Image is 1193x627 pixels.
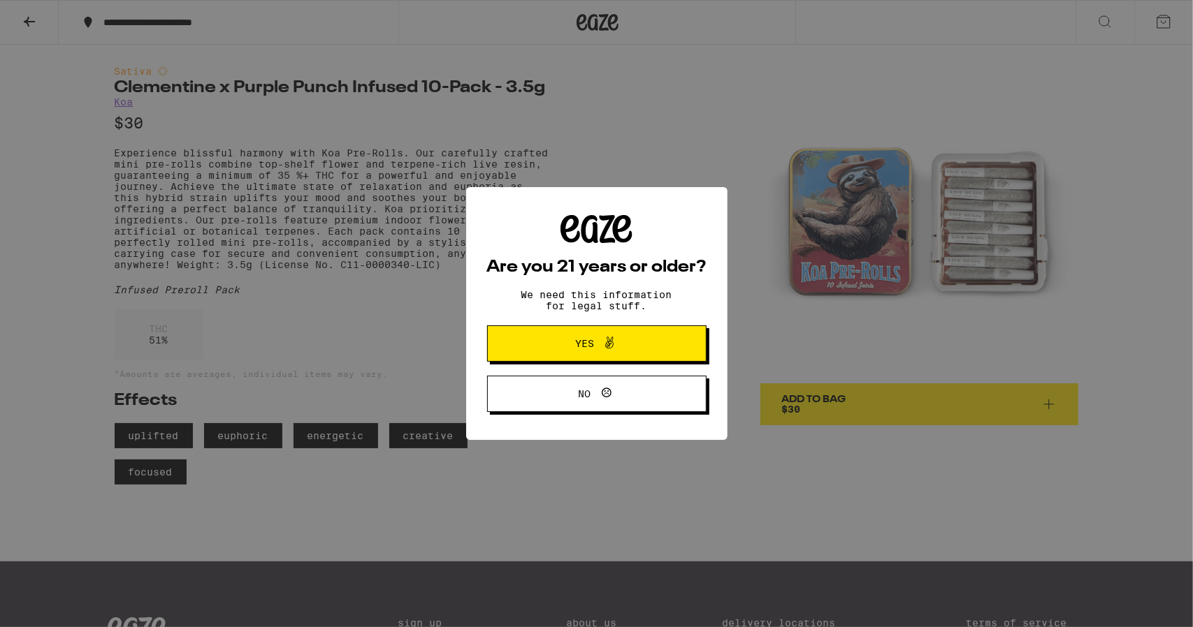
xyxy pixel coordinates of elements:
[8,10,101,21] span: Hi. Need any help?
[487,259,707,276] h2: Are you 21 years or older?
[487,325,707,362] button: Yes
[509,289,684,311] p: We need this information for legal stuff.
[575,339,594,348] span: Yes
[487,376,707,412] button: No
[579,389,591,399] span: No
